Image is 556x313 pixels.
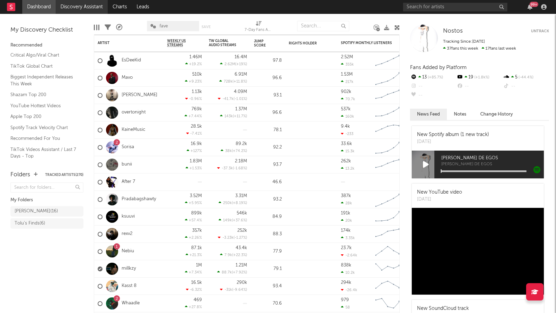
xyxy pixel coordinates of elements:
[254,265,282,273] div: 79.1
[341,166,354,171] div: 13.2k
[196,263,202,268] div: 1M
[15,207,58,215] div: [PERSON_NAME] ( 16 )
[341,149,354,153] div: 15.3k
[341,211,350,215] div: 191k
[218,96,247,101] div: ( )
[417,131,489,138] div: New Spotify album (1 new track)
[237,211,247,215] div: 546k
[186,253,202,257] div: +21.3 %
[372,52,403,69] svg: Chart title
[190,159,202,163] div: 1.83M
[372,295,403,312] svg: Chart title
[122,58,141,64] a: EsDeeKid
[221,149,247,153] div: ( )
[372,226,403,243] svg: Chart title
[10,91,76,99] a: Shazam Top 200
[297,21,349,31] input: Search...
[443,28,463,34] span: Nostos
[341,263,351,268] div: 838k
[528,4,532,10] button: 99+
[341,305,350,310] div: 58
[254,282,282,290] div: 93.4
[186,166,202,170] div: +1.53 %
[254,247,282,256] div: 77.9
[410,65,467,70] span: Fans Added by Platform
[341,218,352,223] div: 20k
[341,90,351,94] div: 902k
[192,90,202,94] div: 1.13k
[122,283,137,289] a: Kasst 8
[473,109,520,120] button: Change History
[220,114,247,118] div: ( )
[222,236,234,240] span: -3.23k
[236,142,247,146] div: 89.2k
[235,159,247,163] div: 2.18M
[94,17,99,37] div: Edit Columns
[254,213,282,221] div: 84.9
[473,76,489,79] span: +1.8k %
[443,28,463,35] a: Nostos
[443,46,478,51] span: 37 fans this week
[220,253,247,257] div: ( )
[233,288,246,292] span: -9.64 %
[341,228,351,233] div: 174k
[224,288,232,292] span: -31k
[341,253,357,257] div: -2.64k
[341,132,353,136] div: -233
[236,62,246,66] span: +19 %
[191,246,202,250] div: 87.1k
[122,266,136,272] a: millkzy
[341,280,351,285] div: 294k
[341,142,352,146] div: 33.6k
[410,82,456,91] div: --
[185,218,202,222] div: +57.4 %
[122,92,157,98] a: [PERSON_NAME]
[185,114,202,118] div: +7.44 %
[254,57,282,65] div: 97.8
[289,41,324,45] div: Rights Holder
[45,173,83,177] button: Tracked Artists(270)
[191,107,202,111] div: 769k
[341,201,352,205] div: 28k
[122,179,135,185] a: After 7
[254,178,282,186] div: 46.6
[235,236,246,240] span: -1.27 %
[15,219,45,228] div: Tolu's Finds ( 6 )
[10,102,76,110] a: YouTube Hottest Videos
[192,72,202,77] div: 510k
[167,39,191,47] span: Weekly US Streams
[217,166,247,170] div: ( )
[191,142,202,146] div: 16.9k
[245,17,272,37] div: 7-Day Fans Added (7-Day Fans Added)
[192,228,202,233] div: 357k
[10,124,76,132] a: Spotify Track Velocity Chart
[372,278,403,295] svg: Chart title
[233,271,246,274] span: +7.92 %
[160,24,168,28] span: fave
[372,260,403,278] svg: Chart title
[235,194,247,198] div: 3.31M
[10,206,83,217] a: [PERSON_NAME](16)
[410,109,447,120] button: News Feed
[417,305,469,312] div: New SoundCloud track
[220,287,247,292] div: ( )
[503,73,549,82] div: 5
[254,74,282,82] div: 96.6
[531,28,549,35] button: Untrack
[219,201,247,205] div: ( )
[122,162,132,168] a: bunii
[237,228,247,233] div: 252k
[233,253,246,257] span: +22.3 %
[185,201,202,205] div: +5.95 %
[254,195,282,204] div: 93.2
[443,40,485,44] span: Tracking Since: [DATE]
[234,115,246,118] span: +11.7 %
[372,104,403,121] svg: Chart title
[224,253,232,257] span: 7.9k
[185,235,202,240] div: +2.26 %
[10,51,76,59] a: Critical Algo/Viral Chart
[341,298,349,302] div: 979
[237,280,247,285] div: 290k
[191,211,202,215] div: 899k
[222,271,232,274] span: 88.7k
